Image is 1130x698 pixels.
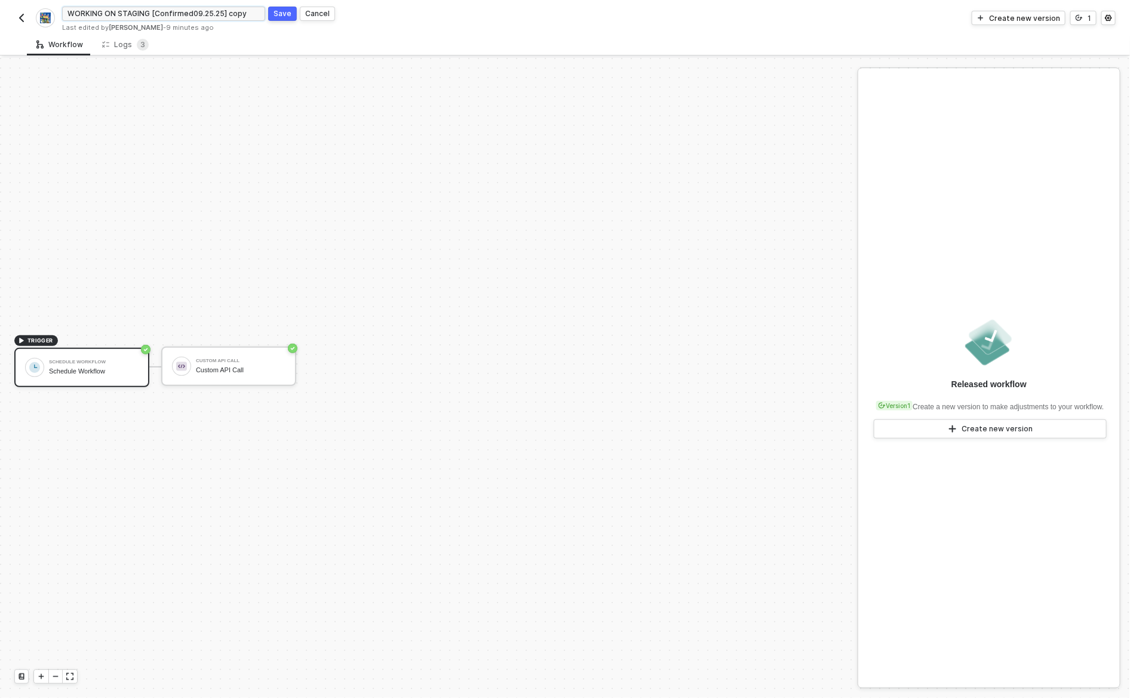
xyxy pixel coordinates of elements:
span: [PERSON_NAME] [109,23,163,32]
img: icon [176,361,187,372]
div: Save [274,8,291,18]
img: integration-icon [40,13,50,23]
button: Create new version [874,419,1107,438]
div: Workflow [36,40,83,50]
button: Save [268,7,297,21]
div: Schedule Workflow [49,367,139,375]
div: Cancel [305,8,330,18]
img: released.png [963,316,1015,369]
span: icon-settings [1105,14,1112,21]
span: icon-versioning [1076,14,1083,21]
span: TRIGGER [27,336,53,345]
button: Cancel [300,7,335,21]
div: Create new version [989,13,1060,23]
span: icon-play [38,673,45,680]
div: Version 1 [876,401,913,410]
button: back [14,11,29,25]
div: Create new version [962,424,1033,434]
div: Create a new version to make adjustments to your workflow. [874,395,1104,412]
button: Create new version [972,11,1065,25]
input: Please enter a title [62,7,265,21]
div: Custom API Call [196,359,285,363]
span: icon-play [18,337,25,344]
div: Logs [102,39,149,51]
span: icon-expand [66,673,73,680]
div: Last edited by - 9 minutes ago [62,23,564,32]
img: icon [29,362,40,373]
span: icon-play [948,424,957,434]
sup: 3 [137,39,149,51]
span: icon-versioning [879,402,886,409]
span: icon-success-page [141,345,151,354]
span: icon-minus [52,673,59,680]
span: icon-play [977,14,984,21]
span: 3 [140,40,145,49]
span: icon-success-page [288,344,297,353]
button: 1 [1070,11,1097,25]
div: Schedule Workflow [49,360,139,365]
img: back [17,13,26,23]
div: Released workflow [951,378,1027,390]
div: Custom API Call [196,366,285,374]
div: 1 [1088,13,1091,23]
